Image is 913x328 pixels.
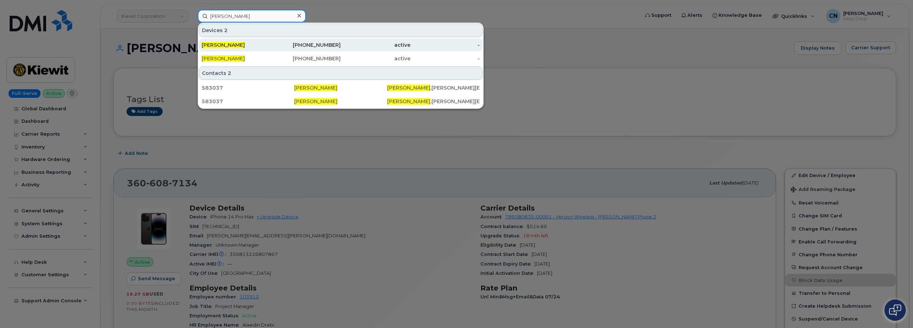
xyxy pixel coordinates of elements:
[889,304,901,316] img: Open chat
[199,24,483,37] div: Devices
[199,66,483,80] div: Contacts
[224,27,228,34] span: 2
[202,84,294,91] div: 583037
[387,85,430,91] span: [PERSON_NAME]
[271,41,341,49] div: [PHONE_NUMBER]
[228,70,231,77] span: 2
[202,55,245,62] span: [PERSON_NAME]
[387,98,480,105] div: .[PERSON_NAME][EMAIL_ADDRESS][PERSON_NAME][DOMAIN_NAME]
[341,41,410,49] div: active
[199,52,483,65] a: [PERSON_NAME][PHONE_NUMBER]active-
[387,98,430,105] span: [PERSON_NAME]
[341,55,410,62] div: active
[199,95,483,108] a: 583037[PERSON_NAME][PERSON_NAME].[PERSON_NAME][EMAIL_ADDRESS][PERSON_NAME][DOMAIN_NAME]
[410,41,480,49] div: -
[202,98,294,105] div: 583037
[387,84,480,91] div: .[PERSON_NAME][EMAIL_ADDRESS][PERSON_NAME][DOMAIN_NAME]
[294,85,337,91] span: [PERSON_NAME]
[199,81,483,94] a: 583037[PERSON_NAME][PERSON_NAME].[PERSON_NAME][EMAIL_ADDRESS][PERSON_NAME][DOMAIN_NAME]
[199,39,483,51] a: [PERSON_NAME][PHONE_NUMBER]active-
[294,98,337,105] span: [PERSON_NAME]
[202,42,245,48] span: [PERSON_NAME]
[410,55,480,62] div: -
[271,55,341,62] div: [PHONE_NUMBER]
